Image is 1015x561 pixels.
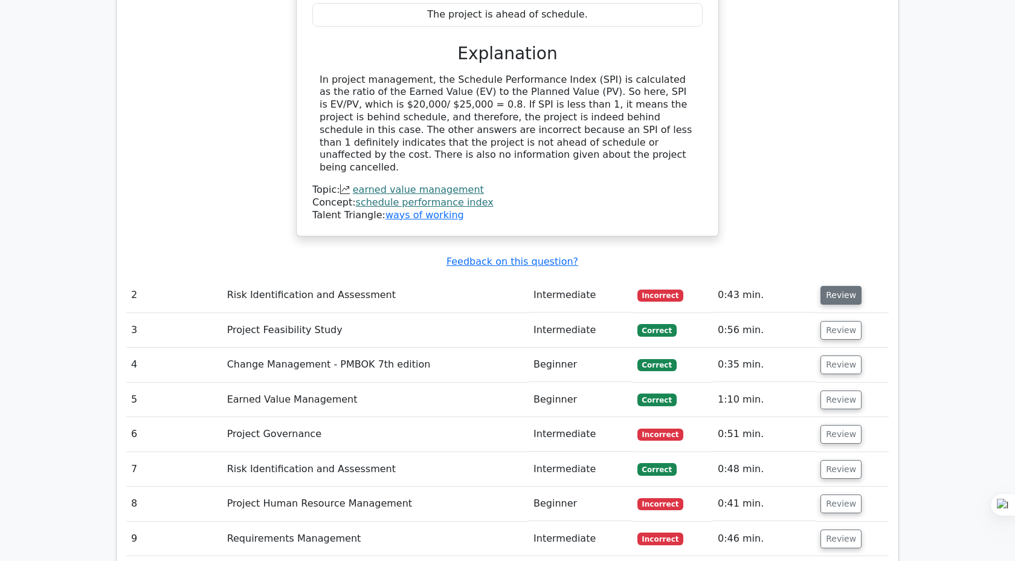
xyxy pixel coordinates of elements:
[126,487,222,521] td: 8
[637,359,677,371] span: Correct
[713,487,816,521] td: 0:41 min.
[713,383,816,417] td: 1:10 min.
[820,391,862,409] button: Review
[637,533,684,545] span: Incorrect
[637,429,684,441] span: Incorrect
[356,196,494,208] a: schedule performance index
[529,348,632,382] td: Beginner
[320,44,695,64] h3: Explanation
[126,278,222,313] td: 2
[222,383,529,417] td: Earned Value Management
[312,3,703,27] div: The project is ahead of schedule.
[222,487,529,521] td: Project Human Resource Management
[820,355,862,374] button: Review
[529,278,632,313] td: Intermediate
[529,383,632,417] td: Beginner
[320,74,695,174] div: In project management, the Schedule Performance Index (SPI) is calculated as the ratio of the Ear...
[222,313,529,348] td: Project Feasibility Study
[353,184,484,195] a: earned value management
[312,184,703,196] div: Topic:
[312,196,703,209] div: Concept:
[126,417,222,452] td: 6
[820,495,862,513] button: Review
[820,286,862,305] button: Review
[529,417,632,452] td: Intermediate
[446,256,578,267] a: Feedback on this question?
[637,290,684,302] span: Incorrect
[385,209,464,221] a: ways of working
[126,348,222,382] td: 4
[713,278,816,313] td: 0:43 min.
[126,383,222,417] td: 5
[529,313,632,348] td: Intermediate
[820,530,862,548] button: Review
[713,417,816,452] td: 0:51 min.
[820,425,862,444] button: Review
[713,313,816,348] td: 0:56 min.
[637,463,677,475] span: Correct
[126,522,222,556] td: 9
[713,522,816,556] td: 0:46 min.
[713,348,816,382] td: 0:35 min.
[637,498,684,510] span: Incorrect
[222,452,529,487] td: Risk Identification and Assessment
[713,452,816,487] td: 0:48 min.
[529,452,632,487] td: Intermediate
[222,417,529,452] td: Project Governance
[126,452,222,487] td: 7
[529,487,632,521] td: Beginner
[312,184,703,221] div: Talent Triangle:
[126,313,222,348] td: 3
[222,278,529,313] td: Risk Identification and Assessment
[637,324,677,336] span: Correct
[222,522,529,556] td: Requirements Management
[820,321,862,340] button: Review
[529,522,632,556] td: Intermediate
[820,460,862,479] button: Review
[222,348,529,382] td: Change Management - PMBOK 7th edition
[637,394,677,406] span: Correct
